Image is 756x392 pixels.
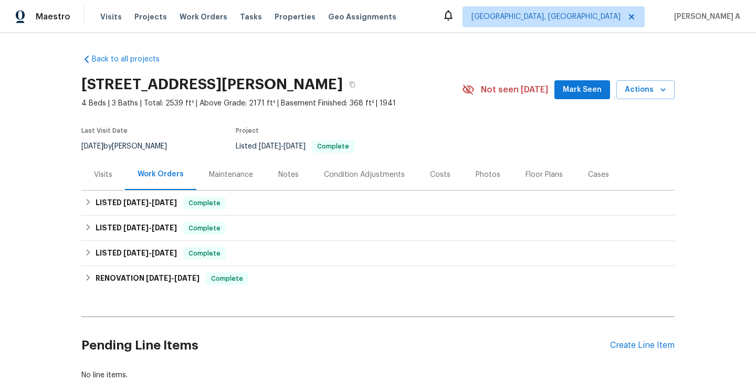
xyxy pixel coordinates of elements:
[670,12,740,22] span: [PERSON_NAME] A
[554,80,610,100] button: Mark Seen
[81,321,610,370] h2: Pending Line Items
[184,198,225,208] span: Complete
[275,12,316,22] span: Properties
[209,169,253,180] div: Maintenance
[324,169,405,180] div: Condition Adjustments
[96,272,199,285] h6: RENOVATION
[123,224,149,231] span: [DATE]
[259,143,281,150] span: [DATE]
[146,274,199,282] span: -
[81,143,103,150] span: [DATE]
[180,12,227,22] span: Work Orders
[123,249,177,257] span: -
[625,83,666,97] span: Actions
[430,169,450,180] div: Costs
[184,248,225,259] span: Complete
[152,199,177,206] span: [DATE]
[123,224,177,231] span: -
[152,224,177,231] span: [DATE]
[174,274,199,282] span: [DATE]
[152,249,177,257] span: [DATE]
[94,169,112,180] div: Visits
[343,75,362,94] button: Copy Address
[81,128,128,134] span: Last Visit Date
[610,341,675,351] div: Create Line Item
[236,143,354,150] span: Listed
[313,143,353,150] span: Complete
[96,222,177,235] h6: LISTED
[278,169,299,180] div: Notes
[138,169,184,179] div: Work Orders
[526,169,563,180] div: Floor Plans
[81,54,182,65] a: Back to all projects
[100,12,122,22] span: Visits
[81,140,180,153] div: by [PERSON_NAME]
[96,197,177,209] h6: LISTED
[184,223,225,234] span: Complete
[81,370,675,380] div: No line items.
[328,12,396,22] span: Geo Assignments
[259,143,306,150] span: -
[123,199,177,206] span: -
[476,169,500,180] div: Photos
[123,199,149,206] span: [DATE]
[81,79,343,90] h2: [STREET_ADDRESS][PERSON_NAME]
[81,266,675,291] div: RENOVATION [DATE]-[DATE]Complete
[588,169,609,180] div: Cases
[481,84,548,95] span: Not seen [DATE]
[81,241,675,266] div: LISTED [DATE]-[DATE]Complete
[134,12,167,22] span: Projects
[207,273,247,284] span: Complete
[96,247,177,260] h6: LISTED
[471,12,621,22] span: [GEOGRAPHIC_DATA], [GEOGRAPHIC_DATA]
[236,128,259,134] span: Project
[240,13,262,20] span: Tasks
[81,190,675,216] div: LISTED [DATE]-[DATE]Complete
[283,143,306,150] span: [DATE]
[81,216,675,241] div: LISTED [DATE]-[DATE]Complete
[146,274,171,282] span: [DATE]
[81,98,462,109] span: 4 Beds | 3 Baths | Total: 2539 ft² | Above Grade: 2171 ft² | Basement Finished: 368 ft² | 1941
[36,12,70,22] span: Maestro
[123,249,149,257] span: [DATE]
[616,80,675,100] button: Actions
[563,83,602,97] span: Mark Seen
